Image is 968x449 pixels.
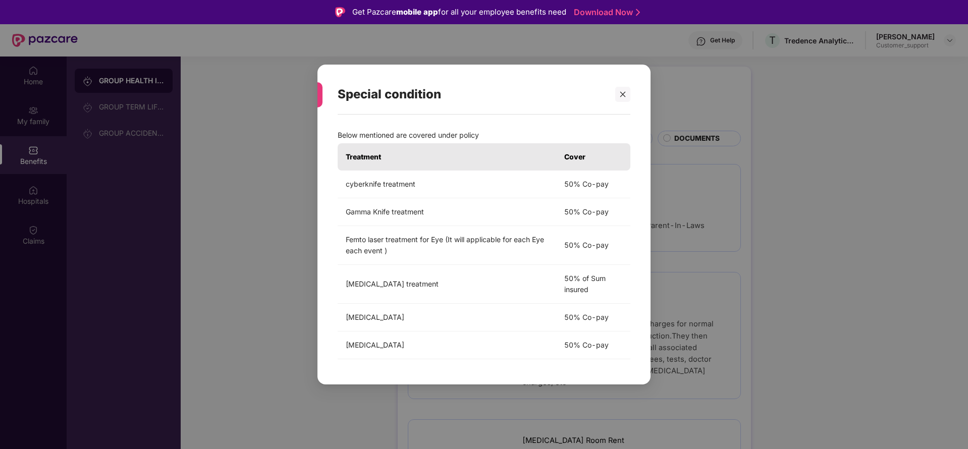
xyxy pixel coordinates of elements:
[556,198,630,226] td: 50% Co-pay
[335,7,345,17] img: Logo
[396,7,438,17] strong: mobile app
[556,171,630,198] td: 50% Co-pay
[556,143,630,171] th: Cover
[338,331,556,359] td: [MEDICAL_DATA]
[556,226,630,265] td: 50% Co-pay
[556,304,630,331] td: 50% Co-pay
[619,91,626,98] span: close
[338,304,556,331] td: [MEDICAL_DATA]
[338,75,606,114] div: Special condition
[556,331,630,359] td: 50% Co-pay
[574,7,637,18] a: Download Now
[636,7,640,18] img: Stroke
[338,265,556,304] td: [MEDICAL_DATA] treatment
[338,130,630,141] p: Below mentioned are covered under policy
[352,6,566,18] div: Get Pazcare for all your employee benefits need
[338,143,556,171] th: Treatment
[338,198,556,226] td: Gamma Knife treatment
[338,226,556,265] td: Femto laser treatment for Eye (It will applicable for each Eye each event )
[556,265,630,304] td: 50% of Sum insured
[338,171,556,198] td: cyberknife treatment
